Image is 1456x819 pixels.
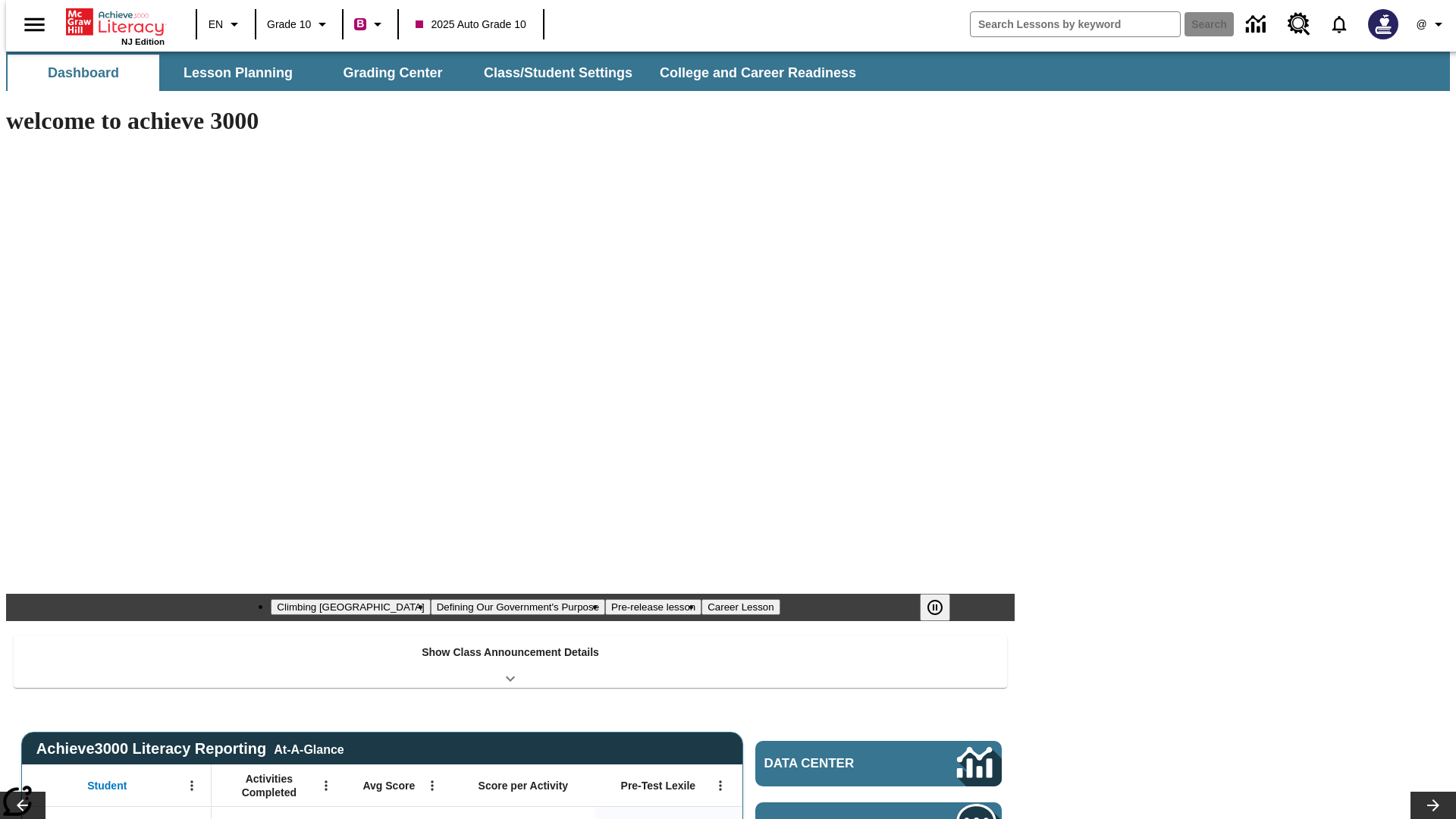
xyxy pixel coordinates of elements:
img: Avatar [1368,9,1398,39]
h1: welcome to achieve 3000 [6,107,1015,135]
button: Boost Class color is violet red. Change class color [348,11,393,38]
input: search field [971,12,1180,36]
div: Show Class Announcement Details [14,635,1007,688]
span: EN [209,17,223,33]
span: 2025 Auto Grade 10 [416,17,526,33]
div: SubNavbar [6,52,1450,91]
span: @ [1416,17,1426,33]
button: Open Menu [180,774,203,797]
button: Slide 1 Climbing Mount Tai [271,599,430,615]
button: Profile/Settings [1407,11,1456,38]
button: Lesson carousel, Next [1410,792,1456,819]
span: Grade 10 [267,17,311,33]
a: Notifications [1319,5,1359,44]
button: Select a new avatar [1359,5,1407,44]
a: Resource Center, Will open in new tab [1279,4,1319,45]
button: Open side menu [12,2,57,47]
button: College and Career Readiness [648,55,868,91]
a: Home [66,7,165,37]
div: Home [66,5,165,46]
span: Student [87,779,127,792]
button: Grade: Grade 10, Select a grade [261,11,337,38]
button: Grading Center [317,55,469,91]
button: Language: EN, Select a language [202,11,250,38]
span: Score per Activity [479,779,569,792]
button: Open Menu [421,774,444,797]
span: Avg Score [362,779,415,792]
button: Dashboard [8,55,159,91]
span: Pre-Test Lexile [621,779,696,792]
span: Activities Completed [219,772,319,799]
span: B [356,14,364,33]
div: SubNavbar [6,55,870,91]
button: Slide 2 Defining Our Government's Purpose [431,599,605,615]
span: Achieve3000 Literacy Reporting [36,740,344,758]
div: Pause [920,594,965,621]
button: Class/Student Settings [472,55,645,91]
a: Data Center [755,741,1002,786]
button: Pause [920,594,950,621]
p: Show Class Announcement Details [422,645,599,661]
span: Data Center [764,756,906,771]
div: At-A-Glance [274,740,344,757]
button: Slide 3 Pre-release lesson [605,599,701,615]
button: Slide 4 Career Lesson [701,599,780,615]
button: Open Menu [315,774,337,797]
a: Data Center [1237,4,1279,45]
span: NJ Edition [121,37,165,46]
button: Open Menu [709,774,732,797]
button: Lesson Planning [162,55,314,91]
